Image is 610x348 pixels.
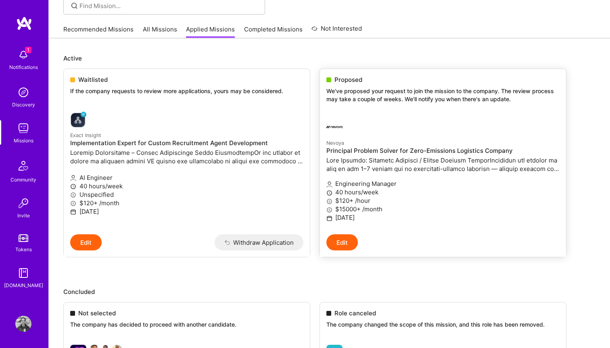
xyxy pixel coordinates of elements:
[13,316,33,332] a: User Avatar
[70,234,102,250] button: Edit
[19,234,28,242] img: tokens
[311,24,362,38] a: Not Interested
[215,234,304,250] button: Withdraw Application
[15,265,31,281] img: guide book
[70,199,303,207] p: $120+ /month
[15,120,31,136] img: teamwork
[326,87,560,103] p: We've proposed your request to join the mission to the company. The review process may take a cou...
[326,198,332,204] i: icon MoneyGray
[326,140,344,146] small: Nevoya
[70,182,303,190] p: 40 hours/week
[326,147,560,154] h4: Principal Problem Solver for Zero-Emissions Logistics Company
[326,190,332,196] i: icon Clock
[25,47,31,53] span: 1
[63,54,595,63] p: Active
[9,63,38,71] div: Notifications
[320,113,566,234] a: Nevoya company logoNevoyaPrincipal Problem Solver for Zero-Emissions Logistics CompanyLore Ipsumd...
[70,200,76,206] i: icon MoneyGray
[70,192,76,198] i: icon MoneyGray
[70,111,86,127] img: Exact Insight company logo
[14,156,33,175] img: Community
[15,195,31,211] img: Invite
[143,25,177,38] a: All Missions
[70,173,303,182] p: AI Engineer
[186,25,235,38] a: Applied Missions
[15,47,31,63] img: bell
[70,183,76,190] i: icon Clock
[326,181,332,188] i: icon Applicant
[15,245,32,254] div: Tokens
[14,136,33,145] div: Missions
[78,75,108,84] span: Waitlisted
[70,190,303,199] p: Unspecified
[64,105,310,235] a: Exact Insight company logoExact InsightImplementation Expert for Custom Recruitment Agent Develop...
[326,188,560,196] p: 40 hours/week
[70,132,101,138] small: Exact Insight
[63,288,595,296] p: Concluded
[70,87,303,95] p: If the company requests to review more applications, yours may be considered.
[326,205,560,213] p: $15000+ /month
[15,84,31,100] img: discovery
[70,209,76,215] i: icon Calendar
[326,234,358,250] button: Edit
[63,25,134,38] a: Recommended Missions
[4,281,43,290] div: [DOMAIN_NAME]
[326,156,560,173] p: Lore Ipsumdo: Sitametc Adipisci / Elitse Doeiusm TemporIncididun utl etdolor ma aliq en adm 1–7 v...
[70,175,76,181] i: icon Applicant
[326,207,332,213] i: icon MoneyGray
[70,140,303,147] h4: Implementation Expert for Custom Recruitment Agent Development
[70,207,303,216] p: [DATE]
[326,196,560,205] p: $120+ /hour
[326,213,560,222] p: [DATE]
[70,148,303,165] p: Loremip Dolorsitame – Consec Adipiscinge Seddo EiusmodtempOr inc utlabor et dolore ma aliquaen ad...
[334,75,362,84] span: Proposed
[326,179,560,188] p: Engineering Manager
[16,16,32,31] img: logo
[17,211,30,220] div: Invite
[10,175,36,184] div: Community
[70,1,79,10] i: icon SearchGrey
[79,2,259,10] input: Find Mission...
[244,25,303,38] a: Completed Missions
[12,100,35,109] div: Discovery
[15,316,31,332] img: User Avatar
[326,215,332,221] i: icon Calendar
[326,119,343,135] img: Nevoya company logo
